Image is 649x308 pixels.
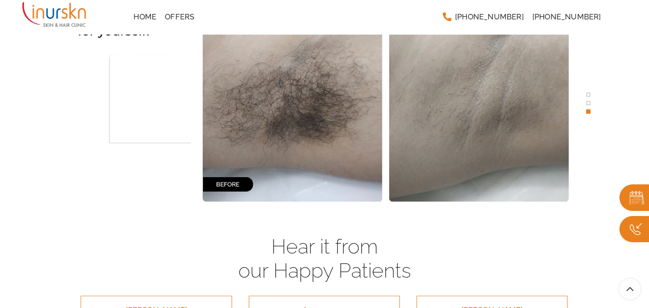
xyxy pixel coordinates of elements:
[165,13,194,21] span: Offers
[619,278,641,300] a: Scroll To Top
[528,8,605,25] a: [PHONE_NUMBER]
[455,13,524,21] span: [PHONE_NUMBER]
[532,13,601,21] span: [PHONE_NUMBER]
[129,8,161,25] a: Home
[73,235,576,283] h4: Hear it from our Happy Patients
[161,8,199,25] a: Offers
[438,8,528,25] a: [PHONE_NUMBER]
[134,13,156,21] span: Home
